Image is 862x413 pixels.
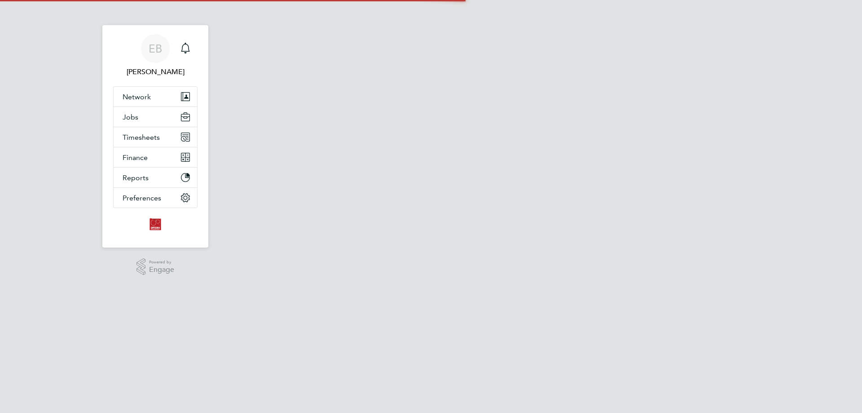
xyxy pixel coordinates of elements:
[123,173,149,182] span: Reports
[114,87,197,107] button: Network
[114,168,197,187] button: Reports
[114,188,197,208] button: Preferences
[114,147,197,167] button: Finance
[114,107,197,127] button: Jobs
[149,266,174,274] span: Engage
[149,258,174,266] span: Powered by
[113,67,198,77] span: Emma Bayliss
[113,34,198,77] a: EB[PERSON_NAME]
[148,217,163,231] img: optionsresourcing-logo-retina.png
[114,127,197,147] button: Timesheets
[123,93,151,101] span: Network
[123,113,138,121] span: Jobs
[136,258,175,275] a: Powered byEngage
[149,43,162,54] span: EB
[102,25,208,248] nav: Main navigation
[123,194,161,202] span: Preferences
[113,217,198,231] a: Go to home page
[123,153,148,162] span: Finance
[123,133,160,142] span: Timesheets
